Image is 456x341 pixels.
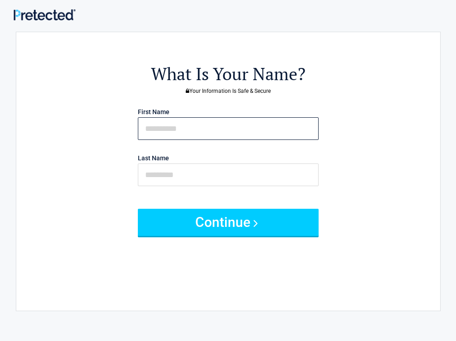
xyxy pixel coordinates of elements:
h2: What Is Your Name? [66,62,390,86]
h3: Your Information Is Safe & Secure [66,88,390,94]
button: Continue [138,209,319,236]
label: Last Name [138,155,169,161]
label: First Name [138,109,169,115]
img: Main Logo [14,9,75,20]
